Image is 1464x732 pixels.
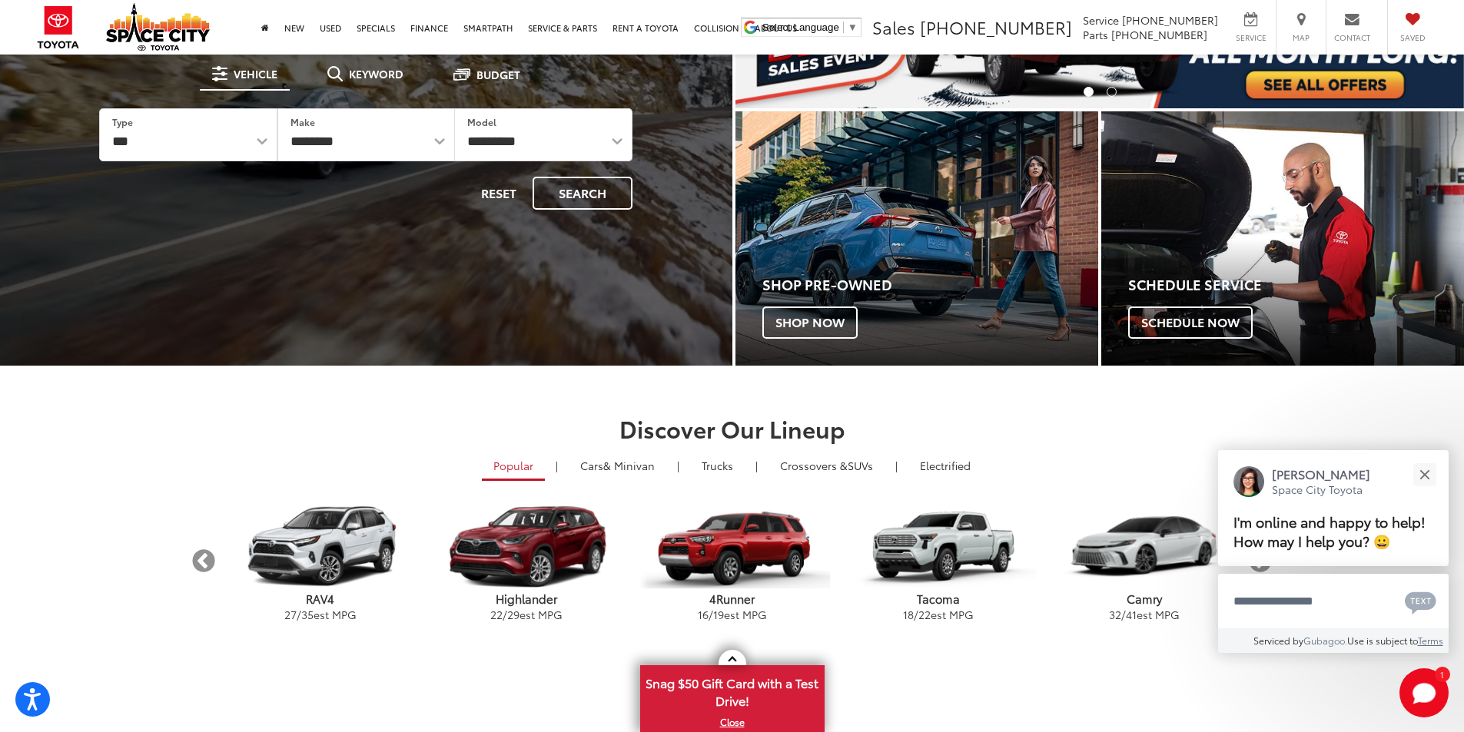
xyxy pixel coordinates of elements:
[1101,111,1464,366] a: Schedule Service Schedule Now
[349,68,403,79] span: Keyword
[301,607,314,622] span: 35
[848,22,858,33] span: ▼
[284,607,297,622] span: 27
[234,68,277,79] span: Vehicle
[1218,574,1449,629] textarea: Type your message
[1218,450,1449,653] div: Close[PERSON_NAME]Space City ToyotaI'm online and happy to help! How may I help you? 😀Type your m...
[476,69,520,80] span: Budget
[1046,505,1242,588] img: Toyota Camry
[603,458,655,473] span: & Minivan
[222,505,418,588] img: Toyota RAV4
[1128,306,1253,339] span: Schedule Now
[1107,87,1117,97] li: Go to slide number 2.
[1083,12,1119,28] span: Service
[1272,482,1370,497] p: Space City Toyota
[191,416,1274,441] h2: Discover Our Lineup
[769,452,885,479] a: SUVs
[1440,671,1444,677] span: 1
[1109,607,1121,622] span: 32
[908,452,982,479] a: Electrified
[290,115,315,128] label: Make
[872,15,915,39] span: Sales
[735,111,1098,366] div: Toyota
[1400,584,1441,618] button: Chat with SMS
[843,22,844,33] span: ​
[552,458,562,473] li: |
[835,591,1041,607] p: Tacoma
[780,458,848,473] span: Crossovers &
[1111,27,1207,42] span: [PHONE_NUMBER]
[217,607,423,622] p: / est MPG
[1126,607,1137,622] span: 41
[634,505,830,588] img: Toyota 4Runner
[191,548,217,575] button: Previous
[1233,32,1268,43] span: Service
[1405,590,1436,614] svg: Text
[713,607,724,622] span: 19
[1041,591,1247,607] p: Camry
[752,458,762,473] li: |
[891,458,901,473] li: |
[533,177,632,210] button: Search
[1418,634,1443,647] a: Terms
[840,505,1036,588] img: Toyota Tacoma
[482,452,545,481] a: Popular
[1284,32,1318,43] span: Map
[468,177,529,210] button: Reset
[1128,277,1464,293] h4: Schedule Service
[1041,607,1247,622] p: / est MPG
[1122,12,1218,28] span: [PHONE_NUMBER]
[191,492,1274,631] aside: carousel
[1272,465,1370,482] p: [PERSON_NAME]
[217,591,423,607] p: RAV4
[918,607,931,622] span: 22
[762,22,858,33] a: Select Language​
[1408,458,1441,491] button: Close
[423,607,629,622] p: / est MPG
[423,503,629,591] img: Toyota Highlander
[1347,634,1418,647] span: Use is subject to
[673,458,683,473] li: |
[507,607,520,622] span: 29
[467,115,496,128] label: Model
[1084,87,1094,97] li: Go to slide number 1.
[920,15,1072,39] span: [PHONE_NUMBER]
[642,667,823,714] span: Snag $50 Gift Card with a Test Drive!
[762,306,858,339] span: Shop Now
[1101,111,1464,366] div: Toyota
[1396,32,1429,43] span: Saved
[423,591,629,607] p: Highlander
[490,607,503,622] span: 22
[629,607,835,622] p: / est MPG
[1083,27,1108,42] span: Parts
[1253,634,1303,647] span: Serviced by
[1399,668,1449,717] button: Toggle Chat Window
[735,111,1098,366] a: Shop Pre-Owned Shop Now
[762,277,1098,293] h4: Shop Pre-Owned
[112,115,133,128] label: Type
[690,452,745,479] a: Trucks
[1303,634,1347,647] a: Gubagoo.
[106,3,210,51] img: Space City Toyota
[903,607,914,622] span: 18
[1399,668,1449,717] svg: Start Chat
[698,607,709,622] span: 16
[762,22,839,33] span: Select Language
[1334,32,1370,43] span: Contact
[835,607,1041,622] p: / est MPG
[1233,512,1426,551] span: I'm online and happy to help! How may I help you? 😀
[569,452,666,479] a: Cars
[629,591,835,607] p: 4Runner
